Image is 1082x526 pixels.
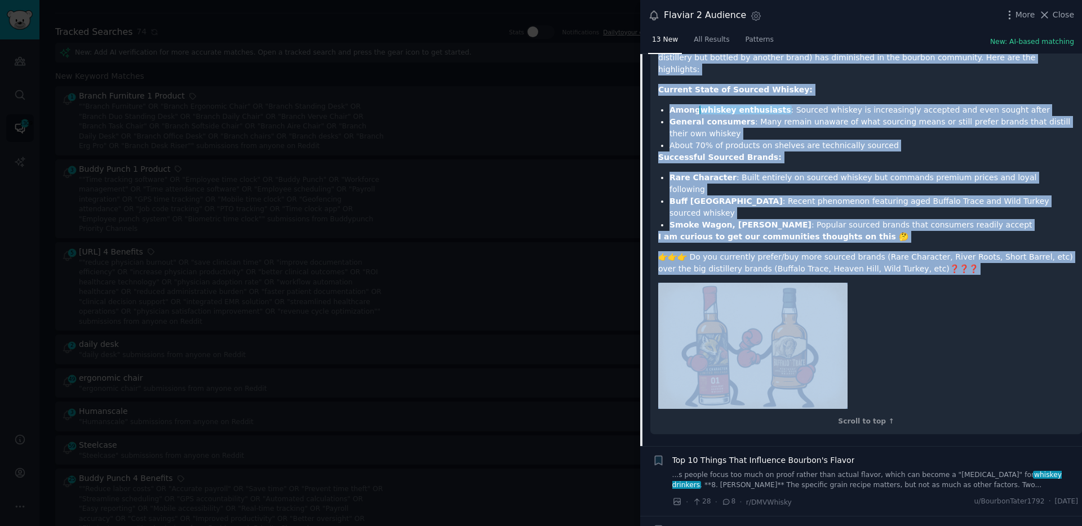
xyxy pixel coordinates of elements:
[1004,9,1035,21] button: More
[669,172,1074,195] li: : Built entirely on sourced whiskey but commands premium prices and loyal following
[1055,497,1078,507] span: [DATE]
[990,37,1074,47] button: New: AI-based matching
[658,232,908,241] strong: I am curious to get our communities thoughts on this 🤔
[648,31,682,54] a: 13 New
[686,496,688,508] span: ·
[690,31,733,54] a: All Results
[739,496,742,508] span: ·
[974,497,1045,507] span: u/BourbonTater1792
[658,153,782,162] strong: Successful Sourced Brands:
[672,471,1062,489] span: whiskey drinkers
[658,417,1074,427] div: Scroll to top ↑
[1016,9,1035,21] span: More
[658,283,848,409] img: Is Sourced Bourbon Better Than The Big Brands?
[669,195,1074,219] li: : Recent phenomenon featuring aged Buffalo Trace and Wild Turkey sourced whiskey
[669,116,1074,140] li: : Many remain unaware of what sourcing means or still prefer brands that distill their own whiskey
[664,8,746,23] div: Flaviar 2 Audience
[669,219,1074,231] li: : Popular sourced brands that consumers readily accept
[658,40,1074,75] p: The panel discusses whether the negative stigma around sourced whiskey (whiskey made by one disti...
[746,498,792,506] span: r/DMVWhisky
[1053,9,1074,21] span: Close
[669,197,783,206] strong: Buff [GEOGRAPHIC_DATA]
[1049,497,1051,507] span: ·
[658,251,1074,275] h1: 👉👉👉 Do you currently prefer/buy more sourced brands (Rare Character, River Roots, Short Barrel, e...
[658,85,813,94] strong: Current State of Sourced Whiskey:
[669,117,755,126] strong: General consumers
[672,454,855,466] a: Top 10 Things That Influence Bourbon's Flavor
[699,105,792,114] span: whiskey enthusiasts
[669,105,791,114] strong: Among
[715,496,717,508] span: ·
[694,35,729,45] span: All Results
[746,35,774,45] span: Patterns
[669,140,1074,151] li: About 70% of products on shelves are technically sourced
[721,497,735,507] span: 8
[652,35,678,45] span: 13 New
[669,104,1074,116] li: : Sourced whiskey is increasingly accepted and even sought after
[672,470,1079,490] a: ...s people focus too much on proof rather than actual flavor, which can become a "[MEDICAL_DATA]...
[1039,9,1074,21] button: Close
[669,173,737,182] strong: Rare Character
[669,220,812,229] strong: Smoke Wagon, [PERSON_NAME]
[692,497,711,507] span: 28
[742,31,778,54] a: Patterns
